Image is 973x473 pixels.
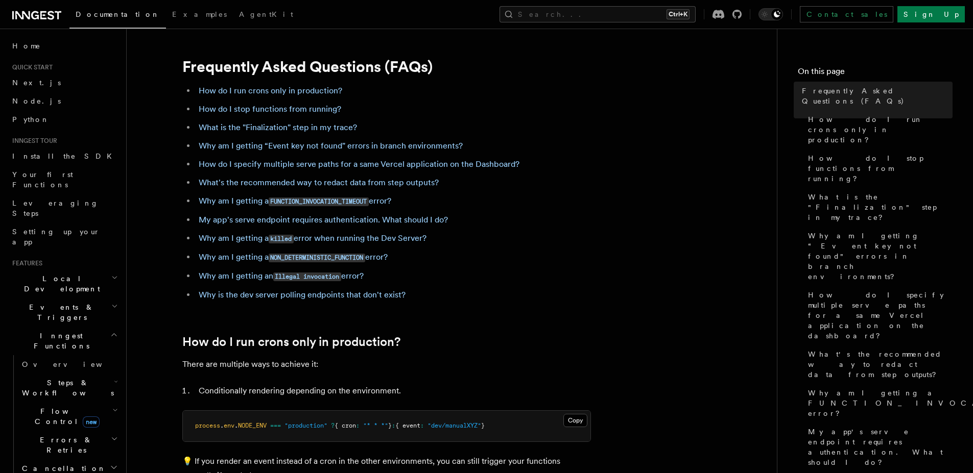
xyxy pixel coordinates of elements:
button: Copy [563,414,587,427]
code: FUNCTION_INVOCATION_TIMEOUT [269,197,369,206]
a: Your first Functions [8,165,120,194]
span: } [481,422,485,429]
a: How do I stop functions from running? [199,104,341,114]
span: : [356,422,360,429]
a: Why is the dev server polling endpoints that don't exist? [199,290,406,300]
a: Install the SDK [8,147,120,165]
a: Documentation [69,3,166,29]
a: AgentKit [233,3,299,28]
a: Why am I getting “Event key not found" errors in branch environments? [199,141,463,151]
a: Why am I getting a FUNCTION_INVOCATION_TIMEOUT error? [804,384,953,422]
span: How do I specify multiple serve paths for a same Vercel application on the dashboard? [808,290,953,341]
a: Overview [18,355,120,374]
a: Why am I getting akillederror when running the Dev Server? [199,233,426,243]
span: { cron [335,422,356,429]
button: Inngest Functions [8,327,120,355]
a: How do I specify multiple serve paths for a same Vercel application on the dashboard? [804,286,953,345]
span: What is the "Finalization" step in my trace? [808,192,953,222]
span: Leveraging Steps [12,199,99,217]
a: Contact sales [800,6,893,22]
a: How do I run crons only in production? [199,86,342,95]
button: Local Development [8,269,120,298]
span: Steps & Workflows [18,378,114,398]
span: AgentKit [239,10,293,18]
span: Install the SDK [12,152,118,160]
a: Examples [166,3,233,28]
a: How do I run crons only in production? [182,335,400,349]
span: ? [331,422,335,429]
a: Why am I getting anIllegal invocationerror? [199,271,364,281]
span: : [392,422,395,429]
span: How do I run crons only in production? [808,114,953,145]
button: Events & Triggers [8,298,120,327]
a: What is the "Finalization" step in my trace? [804,188,953,227]
span: Setting up your app [12,228,100,246]
a: Sign Up [897,6,965,22]
button: Toggle dark mode [758,8,783,20]
a: Frequently Asked Questions (FAQs) [798,82,953,110]
span: { event [395,422,420,429]
span: Documentation [76,10,160,18]
span: . [234,422,238,429]
span: Features [8,259,42,267]
span: Inngest tour [8,137,57,145]
a: Leveraging Steps [8,194,120,222]
span: Home [12,41,41,51]
span: process [195,422,220,429]
a: What is the "Finalization" step in my trace? [199,122,357,132]
a: Setting up your app [8,222,120,251]
a: Node.js [8,92,120,110]
a: How do I specify multiple serve paths for a same Vercel application on the Dashboard? [199,159,519,169]
span: NODE_ENV [238,422,267,429]
span: Your first Functions [12,170,73,189]
a: Python [8,110,120,129]
span: Local Development [8,273,111,294]
a: Why am I getting aNON_DETERMINISTIC_FUNCTIONerror? [199,252,388,262]
span: new [83,416,100,428]
span: Quick start [8,63,53,71]
button: Flow Controlnew [18,402,120,431]
a: Next.js [8,73,120,92]
a: How do I stop functions from running? [804,149,953,188]
kbd: Ctrl+K [667,9,690,19]
a: What's the recommended way to redact data from step outputs? [804,345,953,384]
span: How do I stop functions from running? [808,153,953,184]
a: My app's serve endpoint requires authentication. What should I do? [199,215,448,225]
span: What's the recommended way to redact data from step outputs? [808,349,953,380]
span: Frequently Asked Questions (FAQs) [802,86,953,106]
button: Steps & Workflows [18,374,120,402]
span: : [420,422,424,429]
li: Conditionally rendering depending on the environment. [196,384,591,398]
span: Events & Triggers [8,302,111,322]
h1: Frequently Asked Questions (FAQs) [182,57,591,76]
a: Why am I getting aFUNCTION_INVOCATION_TIMEOUTerror? [199,196,391,206]
span: Inngest Functions [8,331,110,351]
span: Overview [22,360,127,368]
a: How do I run crons only in production? [804,110,953,149]
span: Next.js [12,79,61,87]
a: Home [8,37,120,55]
p: There are multiple ways to achieve it: [182,357,591,371]
span: Errors & Retries [18,435,111,455]
span: Python [12,115,50,123]
span: "dev/manualXYZ" [428,422,481,429]
h4: On this page [798,65,953,82]
button: Search...Ctrl+K [500,6,696,22]
span: Examples [172,10,227,18]
code: NON_DETERMINISTIC_FUNCTION [269,254,365,262]
span: === [270,422,281,429]
span: . [220,422,224,429]
span: env [224,422,234,429]
code: Illegal invocation [273,272,341,281]
a: What's the recommended way to redact data from step outputs? [199,178,439,187]
span: Why am I getting “Event key not found" errors in branch environments? [808,231,953,282]
span: My app's serve endpoint requires authentication. What should I do? [808,427,953,467]
span: } [388,422,392,429]
code: killed [269,235,294,243]
a: Why am I getting “Event key not found" errors in branch environments? [804,227,953,286]
span: "production" [284,422,327,429]
span: Flow Control [18,406,112,427]
button: Errors & Retries [18,431,120,459]
span: Node.js [12,97,61,105]
a: My app's serve endpoint requires authentication. What should I do? [804,422,953,471]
